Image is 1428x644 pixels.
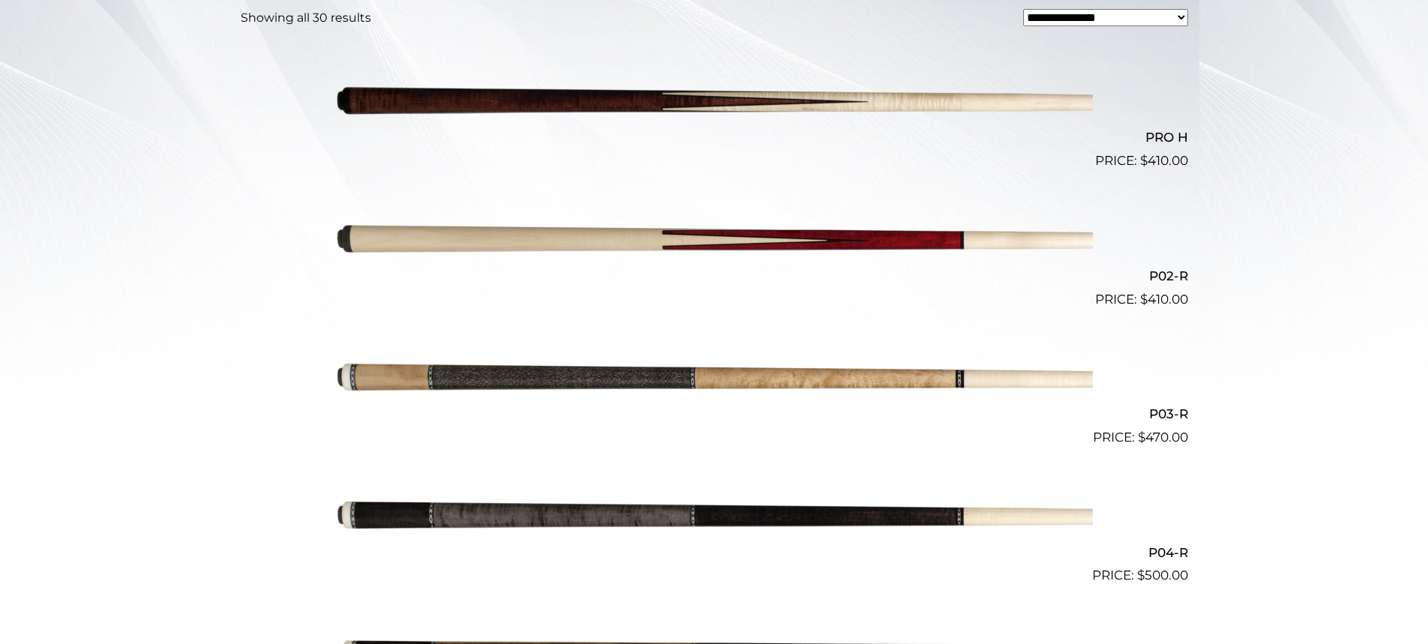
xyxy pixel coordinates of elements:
img: PRO H [336,39,1093,165]
p: Showing all 30 results [241,9,371,27]
a: PRO H $410.00 [241,39,1188,171]
img: P02-R [336,177,1093,303]
a: P04-R $500.00 [241,454,1188,586]
h2: PRO H [241,124,1188,151]
img: P03-R [336,316,1093,442]
h2: P02-R [241,262,1188,289]
bdi: 410.00 [1140,292,1188,307]
span: $ [1140,292,1148,307]
h2: P04-R [241,538,1188,566]
bdi: 470.00 [1138,430,1188,445]
h2: P03-R [241,400,1188,428]
span: $ [1140,153,1148,168]
span: $ [1137,568,1145,583]
a: P03-R $470.00 [241,316,1188,448]
a: P02-R $410.00 [241,177,1188,309]
bdi: 410.00 [1140,153,1188,168]
img: P04-R [336,454,1093,580]
span: $ [1138,430,1145,445]
bdi: 500.00 [1137,568,1188,583]
select: Shop order [1023,9,1188,26]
